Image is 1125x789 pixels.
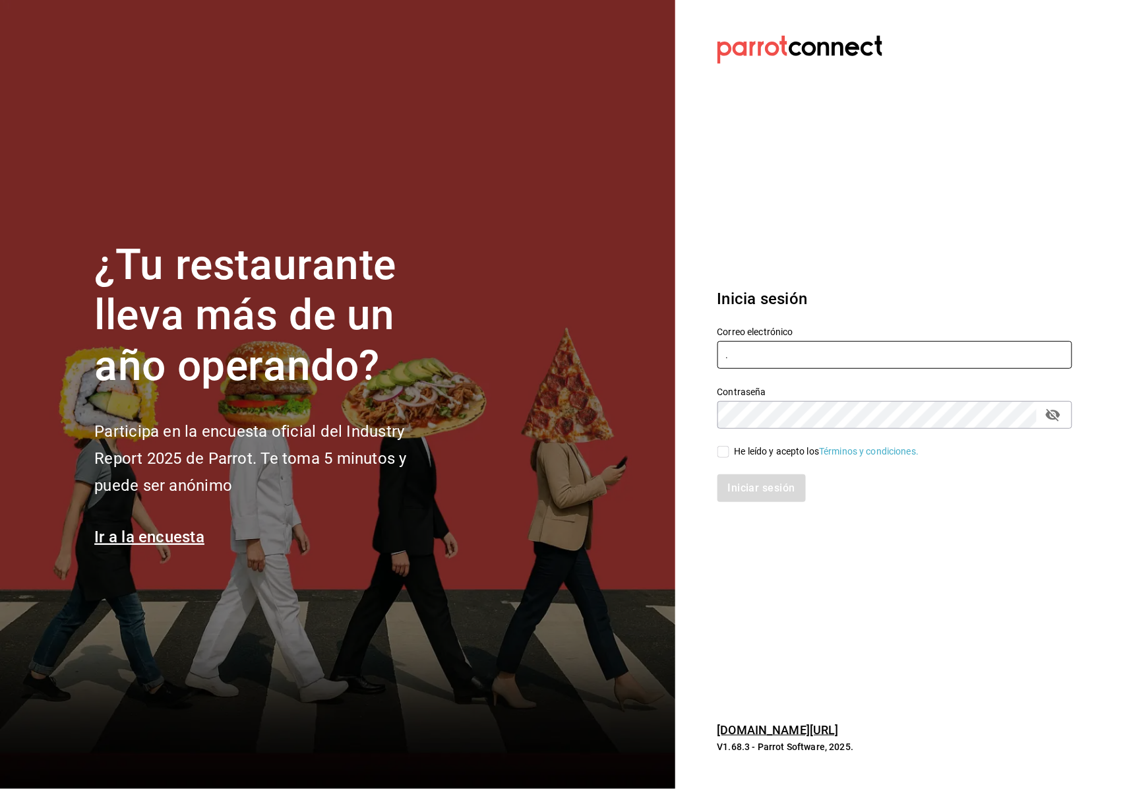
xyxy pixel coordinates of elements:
a: [DOMAIN_NAME][URL] [717,723,839,737]
input: Ingresa tu correo electrónico [717,341,1072,369]
h1: ¿Tu restaurante lleva más de un año operando? [94,240,450,392]
button: passwordField [1042,404,1064,426]
div: He leído y acepto los [735,445,919,458]
h2: Participa en la encuesta oficial del Industry Report 2025 de Parrot. Te toma 5 minutos y puede se... [94,418,450,499]
p: V1.68.3 - Parrot Software, 2025. [717,740,1072,753]
a: Términos y condiciones. [819,446,919,457]
h3: Inicia sesión [717,287,1072,311]
label: Contraseña [717,387,1072,396]
a: Ir a la encuesta [94,528,204,546]
label: Correo electrónico [717,327,1072,336]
